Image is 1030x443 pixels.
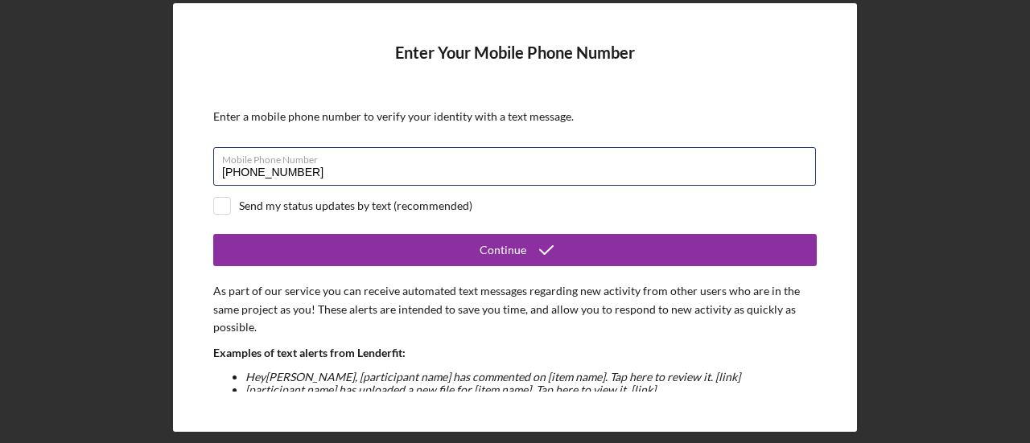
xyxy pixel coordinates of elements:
[213,344,817,362] p: Examples of text alerts from Lenderfit:
[213,110,817,123] div: Enter a mobile phone number to verify your identity with a text message.
[239,199,472,212] div: Send my status updates by text (recommended)
[213,234,817,266] button: Continue
[213,43,817,86] h4: Enter Your Mobile Phone Number
[245,384,817,396] li: [participant name] has uploaded a new file for [item name]. Tap here to view it. [link]
[222,148,816,166] label: Mobile Phone Number
[213,282,817,336] p: As part of our service you can receive automated text messages regarding new activity from other ...
[480,234,526,266] div: Continue
[245,371,817,384] li: Hey [PERSON_NAME] , [participant name] has commented on [item name]. Tap here to review it. [link]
